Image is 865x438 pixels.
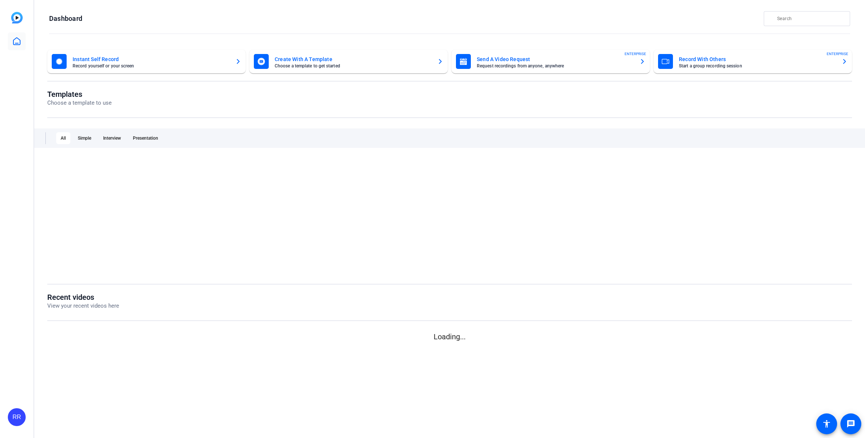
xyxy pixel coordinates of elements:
mat-card-title: Send A Video Request [477,55,633,64]
h1: Dashboard [49,14,82,23]
button: Send A Video RequestRequest recordings from anyone, anywhereENTERPRISE [451,50,650,73]
button: Record With OthersStart a group recording sessionENTERPRISE [654,50,852,73]
img: blue-gradient.svg [11,12,23,23]
mat-card-subtitle: Start a group recording session [679,64,836,68]
mat-card-title: Record With Others [679,55,836,64]
span: ENTERPRISE [827,51,848,57]
button: Create With A TemplateChoose a template to get started [249,50,448,73]
mat-card-subtitle: Record yourself or your screen [73,64,229,68]
h1: Recent videos [47,293,119,302]
mat-card-subtitle: Choose a template to get started [275,64,431,68]
div: Presentation [128,132,163,144]
mat-icon: message [846,419,855,428]
h1: Templates [47,90,112,99]
div: All [56,132,70,144]
div: RR [8,408,26,426]
p: Choose a template to use [47,99,112,107]
p: Loading... [47,331,852,342]
mat-icon: accessibility [822,419,831,428]
button: Instant Self RecordRecord yourself or your screen [47,50,246,73]
div: Simple [73,132,96,144]
mat-card-title: Instant Self Record [73,55,229,64]
p: View your recent videos here [47,302,119,310]
mat-card-subtitle: Request recordings from anyone, anywhere [477,64,633,68]
mat-card-title: Create With A Template [275,55,431,64]
span: ENTERPRISE [625,51,646,57]
input: Search [777,14,844,23]
div: Interview [99,132,125,144]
